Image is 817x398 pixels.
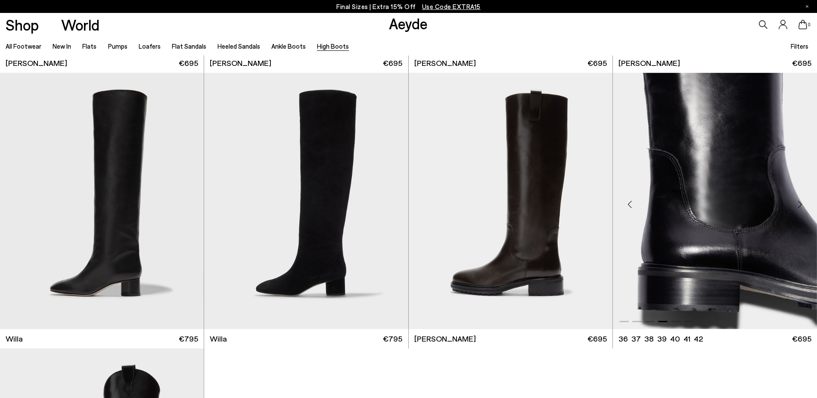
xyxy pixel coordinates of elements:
li: 41 [683,333,690,344]
div: Previous slide [617,191,643,217]
a: 36 37 38 39 40 41 42 €695 [613,329,817,348]
a: Flat Sandals [172,42,206,50]
span: 0 [807,22,811,27]
span: Navigate to /collections/ss25-final-sizes [422,3,481,10]
a: High Boots [317,42,349,50]
img: Henry Knee-High Boots [409,73,612,329]
li: 38 [644,333,654,344]
a: [PERSON_NAME] €695 [409,53,612,73]
a: Shop [6,17,39,32]
span: Willa [6,333,23,344]
li: 39 [657,333,667,344]
a: All Footwear [6,42,41,50]
a: World [61,17,99,32]
span: €695 [792,58,811,68]
a: [PERSON_NAME] €695 [204,53,408,73]
a: Flats [82,42,96,50]
span: €695 [792,333,811,344]
img: Willa Suede Over-Knee Boots [204,73,408,329]
a: Willa €795 [204,329,408,348]
span: €695 [587,58,607,68]
a: Ankle Boots [271,42,306,50]
span: Filters [791,42,808,50]
div: 4 / 6 [613,73,817,329]
span: €795 [383,333,402,344]
span: [PERSON_NAME] [414,58,476,68]
p: Final Sizes | Extra 15% Off [336,1,481,12]
a: Next slide Previous slide [613,73,817,329]
span: [PERSON_NAME] [210,58,271,68]
li: 42 [694,333,703,344]
span: [PERSON_NAME] [414,333,476,344]
li: 40 [670,333,680,344]
ul: variant [618,333,700,344]
a: [PERSON_NAME] €695 [613,53,817,73]
img: Henry Knee-High Boots [613,73,817,329]
a: Heeled Sandals [217,42,260,50]
li: 37 [631,333,641,344]
a: [PERSON_NAME] €695 [409,329,612,348]
span: €795 [179,333,198,344]
a: Pumps [108,42,127,50]
a: Loafers [139,42,161,50]
span: €695 [383,58,402,68]
li: 36 [618,333,628,344]
span: [PERSON_NAME] [6,58,67,68]
a: New In [53,42,71,50]
a: 0 [798,20,807,29]
span: [PERSON_NAME] [618,58,680,68]
a: Aeyde [389,14,428,32]
span: €695 [179,58,198,68]
span: €695 [587,333,607,344]
span: Willa [210,333,227,344]
div: Next slide [787,191,813,217]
